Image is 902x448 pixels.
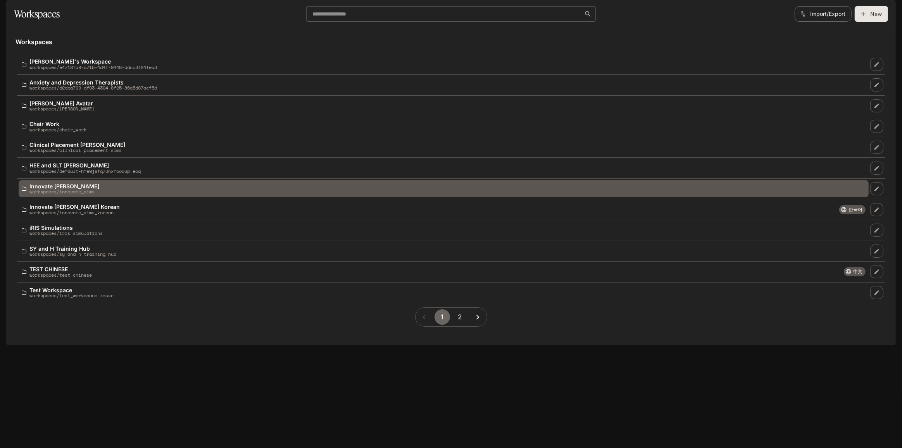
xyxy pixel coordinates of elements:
[19,180,869,198] a: Innovate [PERSON_NAME]workspaces/innovate_sims
[870,286,883,299] a: Edit workspace
[29,287,114,293] p: Test Workspace
[795,6,852,22] button: Import/Export
[870,182,883,195] a: Edit workspace
[870,265,883,278] a: Edit workspace
[29,246,116,252] p: SY and H Training Hub
[29,189,99,194] p: workspaces/innovate_sims
[16,38,886,46] h5: Workspaces
[19,97,869,115] a: [PERSON_NAME] Avatarworkspaces/[PERSON_NAME]
[29,210,120,215] p: workspaces/innovate_sims_korean
[870,78,883,91] a: Edit workspace
[415,307,487,327] nav: pagination navigation
[19,263,869,281] a: TEST CHINESEworkspaces/test_chineseExperimental feature
[29,106,95,111] p: workspaces/[PERSON_NAME]
[29,79,157,85] p: Anxiety and Depression Therapists
[855,6,888,22] button: Create workspace
[29,65,157,70] p: workspaces/e4718fa9-a71b-4d4f-9448-ddcc3f24fea3
[435,309,450,325] button: page 1
[19,222,869,239] a: iRIS Simulationsworkspaces/iris_simulations
[845,206,866,213] span: 한국어
[14,6,60,22] h1: Workspaces
[29,142,125,148] p: Clinical Placement [PERSON_NAME]
[870,224,883,237] a: Edit workspace
[19,159,869,177] a: HEE and SLT [PERSON_NAME]workspaces/default-hfe9j9fq73nxfooo3p_eoq
[29,148,125,153] p: workspaces/clinical_placement_sims
[29,85,157,90] p: workspaces/d2dea799-df93-4394-8f25-86a5d87acf5d
[870,162,883,175] a: Edit workspace
[29,266,92,272] p: TEST CHINESE
[870,99,883,112] a: Edit workspace
[19,201,869,218] a: Innovate [PERSON_NAME] Koreanworkspaces/innovate_sims_koreanExperimental feature
[870,203,883,216] a: Edit workspace
[19,55,869,73] a: [PERSON_NAME]'s Workspaceworkspaces/e4718fa9-a71b-4d4f-9448-ddcc3f24fea3
[839,205,866,214] div: Experimental feature
[29,225,103,231] p: iRIS Simulations
[870,58,883,71] a: Edit workspace
[870,120,883,133] a: Edit workspace
[452,309,468,325] button: Go to page 2
[29,272,92,277] p: workspaces/test_chinese
[19,243,869,260] a: SY and H Training Hubworkspaces/sy_and_h_training_hub
[470,309,486,325] button: Go to next page
[29,231,103,236] p: workspaces/iris_simulations
[29,169,141,174] p: workspaces/default-hfe9j9fq73nxfooo3p_eoq
[19,284,869,302] a: Test Workspaceworkspaces/test_workspace-xmuse
[844,267,866,276] div: Experimental feature
[29,100,95,106] p: [PERSON_NAME] Avatar
[870,141,883,154] a: Edit workspace
[29,293,114,298] p: workspaces/test_workspace-xmuse
[870,245,883,258] a: Edit workspace
[29,59,157,64] p: [PERSON_NAME]'s Workspace
[19,76,869,94] a: Anxiety and Depression Therapistsworkspaces/d2dea799-df93-4394-8f25-86a5d87acf5d
[29,127,86,132] p: workspaces/chair_work
[19,118,869,135] a: Chair Workworkspaces/chair_work
[29,121,86,127] p: Chair Work
[29,204,120,210] p: Innovate [PERSON_NAME] Korean
[29,162,141,168] p: HEE and SLT [PERSON_NAME]
[19,139,869,156] a: Clinical Placement [PERSON_NAME]workspaces/clinical_placement_sims
[850,268,866,275] span: 中文
[29,252,116,257] p: workspaces/sy_and_h_training_hub
[29,183,99,189] p: Innovate [PERSON_NAME]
